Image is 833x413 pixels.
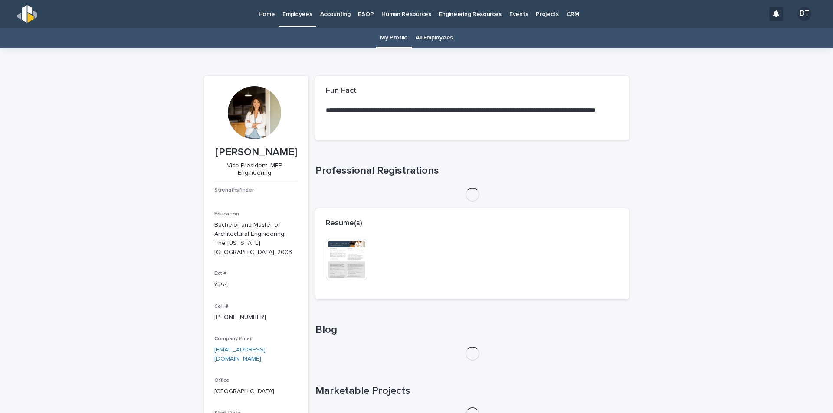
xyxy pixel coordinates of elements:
[214,271,226,276] span: Ext #
[380,28,408,48] a: My Profile
[214,211,239,217] span: Education
[214,188,254,193] span: Strengthsfinder
[214,304,228,309] span: Cell #
[315,324,629,336] h1: Blog
[326,219,362,228] h2: Resume(s)
[214,387,298,396] p: [GEOGRAPHIC_DATA]
[214,336,253,341] span: Company Email
[416,28,453,48] a: All Employees
[214,221,298,257] p: Bachelor and Master of Architectural Engineering, The [US_STATE][GEOGRAPHIC_DATA], 2003
[214,282,228,288] a: x254
[315,385,629,397] h1: Marketable Projects
[214,162,295,177] p: Vice President, MEP Engineering
[326,86,357,96] h2: Fun Fact
[214,378,230,383] span: Office
[797,7,811,21] div: BT
[214,146,298,159] p: [PERSON_NAME]
[214,314,266,320] a: [PHONE_NUMBER]
[315,165,629,177] h1: Professional Registrations
[17,5,37,23] img: s5b5MGTdWwFoU4EDV7nw
[214,347,266,362] a: [EMAIL_ADDRESS][DOMAIN_NAME]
